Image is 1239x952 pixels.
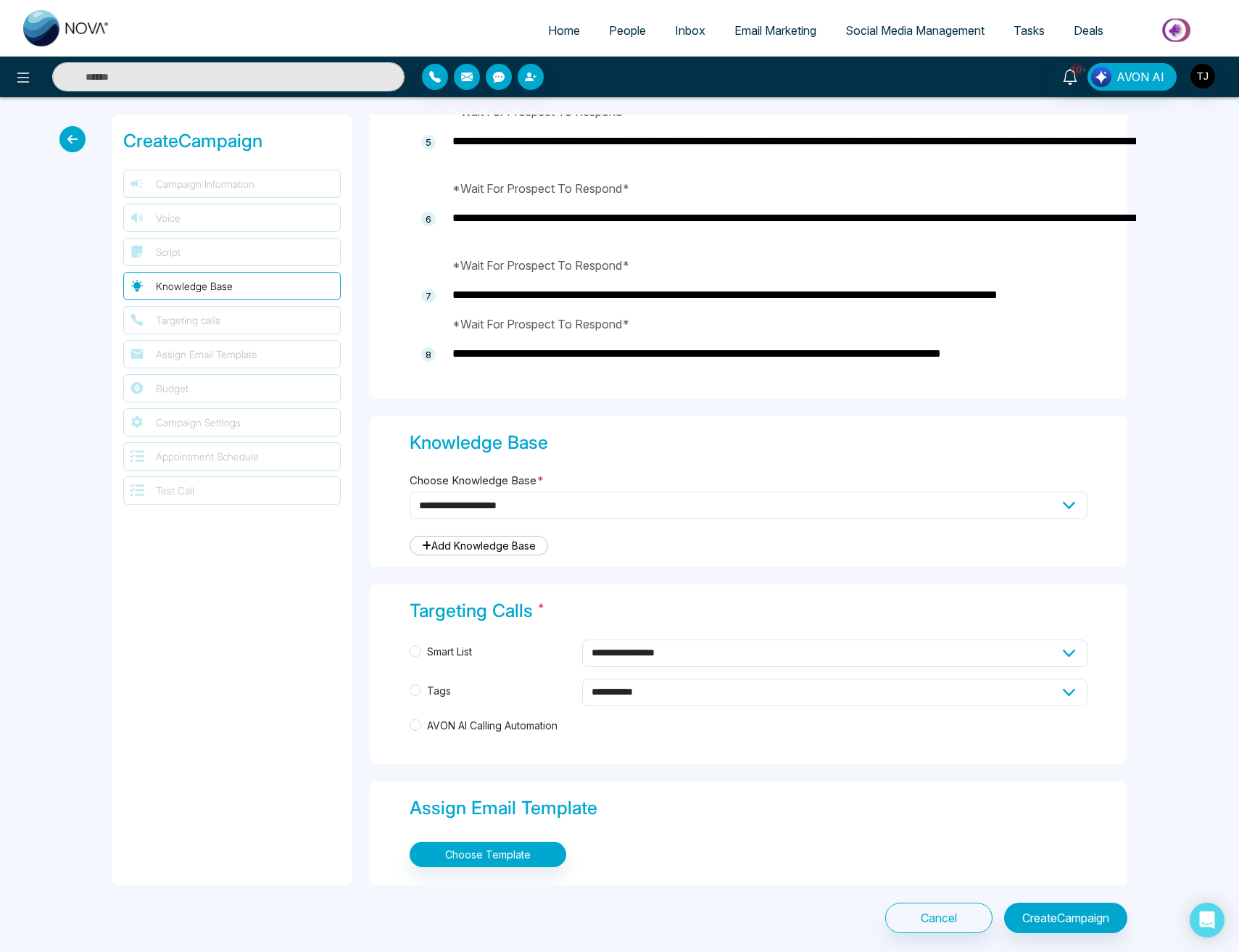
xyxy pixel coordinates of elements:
span: Budget [156,381,188,396]
span: AVON AI Calling Automation [421,718,563,734]
p: *Wait For Prospect To Respond* [447,257,1075,274]
a: Email Marketing [720,17,831,44]
span: Campaign Information [156,176,254,191]
a: Tasks [999,17,1059,44]
button: AVON AI [1087,63,1177,91]
span: 10+ [1070,63,1083,76]
a: Social Media Management [831,17,999,44]
div: Open Intercom Messenger [1190,903,1225,937]
span: Social Media Management [845,23,985,38]
div: Create Campaign [123,128,341,155]
a: 10+ [1053,63,1087,88]
img: Market-place.gif [1125,14,1230,46]
span: Tasks [1014,23,1045,38]
a: Inbox [660,17,720,44]
a: Add Knowledge Base [410,536,548,555]
span: AVON AI [1116,68,1164,86]
p: *Wait For Prospect To Respond* [447,180,1075,197]
img: Lead Flow [1091,67,1111,87]
span: Test Call [156,483,194,498]
span: Assign Email Template [156,347,257,362]
button: Choose Template [410,842,566,867]
span: People [609,23,646,38]
span: Appointment Schedule [156,449,259,464]
div: Knowledge Base [410,429,1087,457]
div: Targeting Calls [410,597,1087,625]
span: Home [548,23,580,38]
span: Inbox [675,23,705,38]
span: Email Marketing [734,23,816,38]
span: Voice [156,210,181,225]
span: Script [156,244,181,260]
img: Nova CRM Logo [23,10,110,46]
a: Deals [1059,17,1118,44]
span: Deals [1074,23,1103,38]
img: User Avatar [1190,64,1215,88]
label: Choose Knowledge Base [410,473,544,489]
a: People [594,17,660,44]
span: Knowledge Base [156,278,233,294]
span: Campaign Settings [156,415,241,430]
span: Targeting calls [156,312,220,328]
a: Home [534,17,594,44]
p: *Wait For Prospect To Respond* [447,315,1075,333]
span: Tags [421,683,457,699]
button: Cancel [885,903,993,933]
div: Assign Email Template [410,795,1087,822]
button: CreateCampaign [1004,903,1127,933]
span: Smart List [421,644,478,660]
